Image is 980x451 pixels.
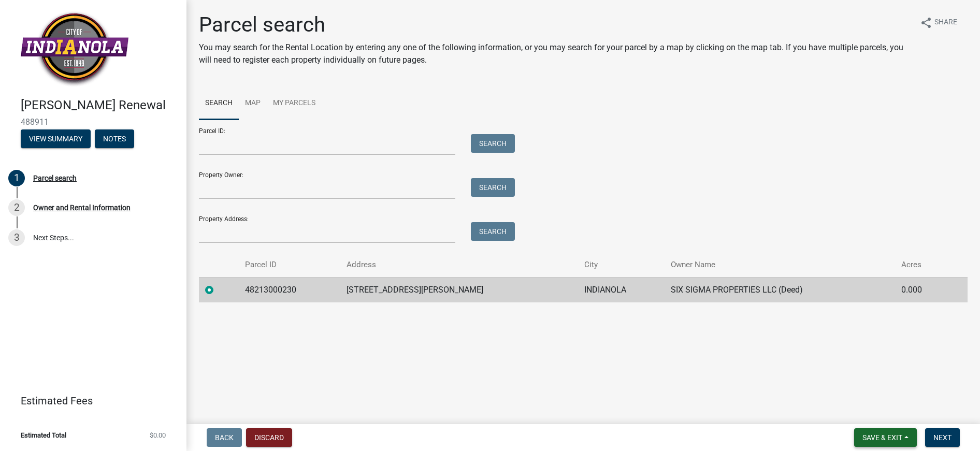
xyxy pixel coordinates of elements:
button: Discard [246,428,292,447]
a: Map [239,87,267,120]
div: Owner and Rental Information [33,204,131,211]
span: Save & Exit [862,433,902,442]
div: 3 [8,229,25,246]
span: Back [215,433,234,442]
button: Search [471,178,515,197]
span: $0.00 [150,432,166,439]
h1: Parcel search [199,12,912,37]
i: share [920,17,932,29]
button: Back [207,428,242,447]
td: 48213000230 [239,277,340,302]
wm-modal-confirm: Notes [95,135,134,143]
th: Acres [895,253,948,277]
div: 2 [8,199,25,216]
a: My Parcels [267,87,322,120]
button: View Summary [21,129,91,148]
span: Share [934,17,957,29]
button: Search [471,222,515,241]
span: Estimated Total [21,432,66,439]
td: [STREET_ADDRESS][PERSON_NAME] [340,277,578,302]
div: 1 [8,170,25,186]
td: SIX SIGMA PROPERTIES LLC (Deed) [665,277,895,302]
td: 0.000 [895,277,948,302]
a: Estimated Fees [8,390,170,411]
img: City of Indianola, Iowa [21,11,128,87]
h4: [PERSON_NAME] Renewal [21,98,178,113]
p: You may search for the Rental Location by entering any one of the following information, or you m... [199,41,912,66]
button: Next [925,428,960,447]
span: 488911 [21,117,166,127]
th: Owner Name [665,253,895,277]
td: INDIANOLA [578,277,665,302]
th: Parcel ID [239,253,340,277]
div: Parcel search [33,174,77,182]
button: Save & Exit [854,428,917,447]
th: City [578,253,665,277]
button: Search [471,134,515,153]
th: Address [340,253,578,277]
button: shareShare [912,12,965,33]
a: Search [199,87,239,120]
span: Next [933,433,952,442]
wm-modal-confirm: Summary [21,135,91,143]
button: Notes [95,129,134,148]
